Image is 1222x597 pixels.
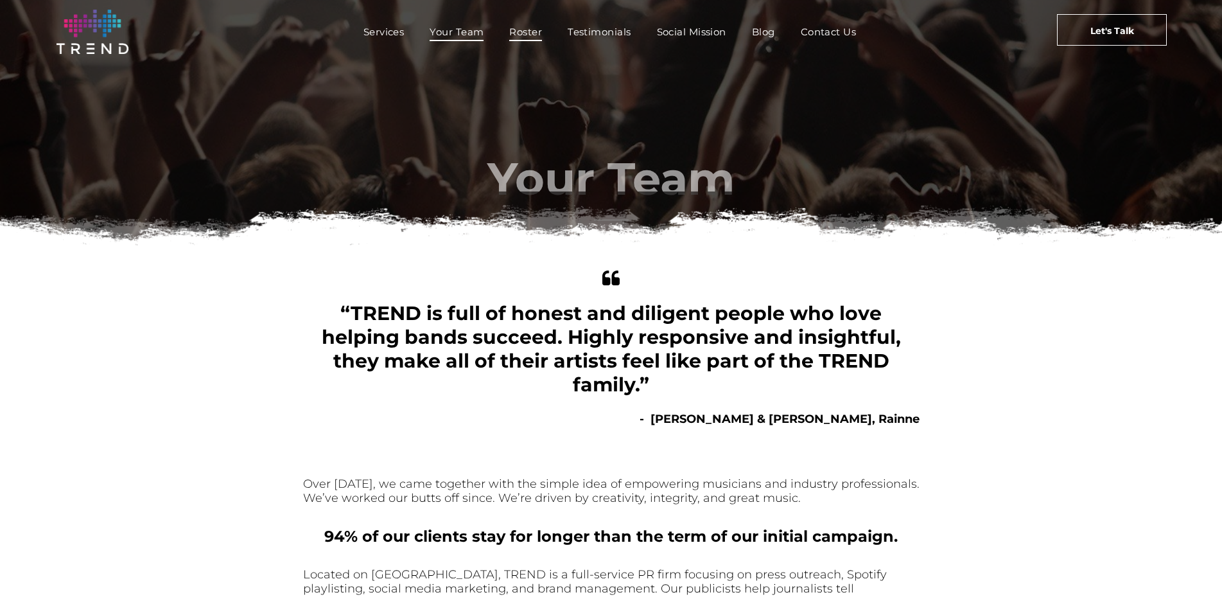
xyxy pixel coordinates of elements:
[555,22,643,41] a: Testimonials
[322,301,901,397] span: “TREND is full of honest and diligent people who love helping bands succeed. Highly responsive an...
[739,22,788,41] a: Blog
[303,477,920,505] font: Over [DATE], we came together with the simple idea of empowering musicians and industry professio...
[788,22,869,41] a: Contact Us
[1158,535,1222,597] iframe: Chat Widget
[509,22,542,41] span: Roster
[496,22,555,41] a: Roster
[487,152,735,207] font: Your Team
[351,22,417,41] a: Services
[57,10,128,54] img: logo
[324,527,898,546] b: 94% of our clients stay for longer than the term of our initial campaign.
[1057,14,1167,46] a: Let's Talk
[417,22,496,41] a: Your Team
[640,412,920,426] b: - [PERSON_NAME] & [PERSON_NAME], Rainne
[644,22,739,41] a: Social Mission
[1090,15,1134,47] span: Let's Talk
